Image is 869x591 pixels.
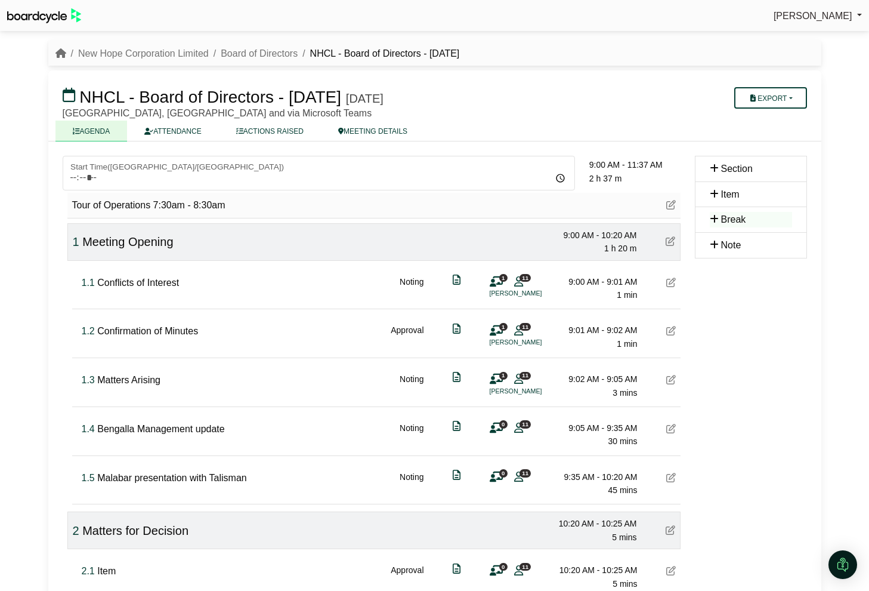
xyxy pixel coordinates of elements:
[721,214,746,224] span: Break
[613,388,637,398] span: 3 mins
[82,473,95,483] span: Click to fine tune number
[82,326,95,336] span: Click to fine tune number
[73,524,79,537] span: Click to fine tune number
[553,517,637,530] div: 10:20 AM - 10:25 AM
[721,189,740,199] span: Item
[604,244,636,253] span: 1 h 20 m
[499,274,508,282] span: 1
[82,235,173,248] span: Meeting Opening
[490,288,579,298] li: [PERSON_NAME]
[82,566,95,576] span: Click to fine tune number
[391,324,423,350] div: Approval
[400,275,423,302] div: Noting
[608,485,637,495] span: 45 mins
[519,563,531,571] span: 11
[79,88,341,106] span: NHCL - Board of Directors - [DATE]
[400,373,423,399] div: Noting
[400,470,423,497] div: Noting
[499,469,508,477] span: 0
[97,375,160,385] span: Matters Arising
[499,563,508,571] span: 0
[78,48,209,59] a: New Hope Corporation Limited
[63,108,372,118] span: [GEOGRAPHIC_DATA], [GEOGRAPHIC_DATA] and via Microsoft Teams
[97,326,198,336] span: Confirmation of Minutes
[82,524,188,537] span: Matters for Decision
[608,436,637,446] span: 30 mins
[617,339,637,349] span: 1 min
[97,566,116,576] span: Item
[612,532,636,542] span: 5 mins
[55,121,128,141] a: AGENDA
[499,420,508,428] span: 0
[828,550,857,579] div: Open Intercom Messenger
[519,323,531,331] span: 11
[554,564,638,577] div: 10:20 AM - 10:25 AM
[298,46,459,61] li: NHCL - Board of Directors - [DATE]
[613,579,637,589] span: 5 mins
[72,200,225,210] span: Tour of Operations 7:30am - 8:30am
[589,158,681,171] div: 9:00 AM - 11:37 AM
[7,8,81,23] img: BoardcycleBlackGreen-aaafeed430059cb809a45853b8cf6d952af9d84e6e89e1f1685b34bfd5cb7d64.svg
[721,240,741,250] span: Note
[391,564,423,590] div: Approval
[499,323,508,331] span: 1
[734,87,806,109] button: Export
[97,424,225,434] span: Bengalla Management update
[346,91,384,106] div: [DATE]
[617,290,637,300] span: 1 min
[82,424,95,434] span: Click to fine tune number
[55,46,460,61] nav: breadcrumb
[490,337,579,347] li: [PERSON_NAME]
[774,8,862,24] a: [PERSON_NAME]
[127,121,218,141] a: ATTENDANCE
[82,375,95,385] span: Click to fine tune number
[519,372,531,380] span: 11
[321,121,425,141] a: MEETING DETAILS
[554,373,638,386] div: 9:02 AM - 9:05 AM
[519,420,531,428] span: 11
[82,278,95,288] span: Click to fine tune number
[774,11,852,21] span: [PERSON_NAME]
[554,275,638,288] div: 9:00 AM - 9:01 AM
[221,48,298,59] a: Board of Directors
[400,421,423,448] div: Noting
[490,386,579,396] li: [PERSON_NAME]
[519,274,531,282] span: 11
[554,324,638,337] div: 9:01 AM - 9:02 AM
[499,372,508,380] span: 1
[519,469,531,477] span: 11
[73,235,79,248] span: Click to fine tune number
[554,421,638,435] div: 9:05 AM - 9:35 AM
[97,473,247,483] span: Malabar presentation with Talisman
[553,229,637,242] div: 9:00 AM - 10:20 AM
[721,164,753,174] span: Section
[554,470,638,484] div: 9:35 AM - 10:20 AM
[219,121,321,141] a: ACTIONS RAISED
[589,174,621,183] span: 2 h 37 m
[97,278,179,288] span: Conflicts of Interest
